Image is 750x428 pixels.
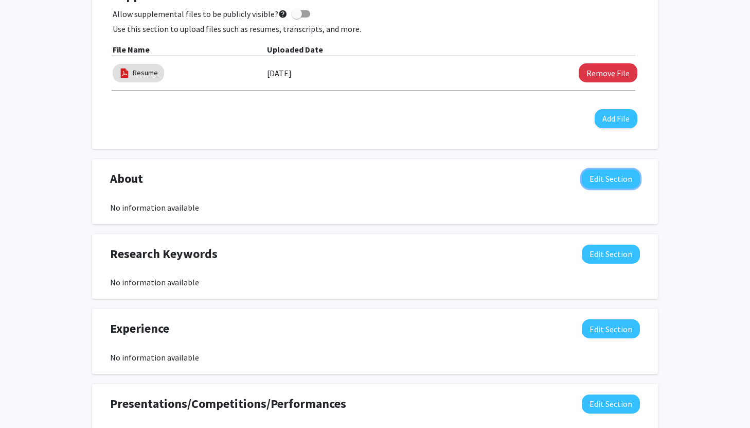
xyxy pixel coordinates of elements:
button: Edit About [582,169,640,189]
span: Experience [110,319,169,338]
b: Uploaded Date [267,44,323,55]
iframe: Chat [8,382,44,420]
p: Use this section to upload files such as resumes, transcripts, and more. [113,23,637,35]
span: About [110,169,143,188]
span: Research Keywords [110,245,218,263]
div: No information available [110,201,640,214]
span: Presentations/Competitions/Performances [110,395,346,413]
div: No information available [110,351,640,364]
a: Resume [133,67,158,78]
button: Edit Experience [582,319,640,338]
div: No information available [110,276,640,288]
button: Edit Presentations/Competitions/Performances [582,395,640,414]
button: Add File [595,109,637,128]
span: Allow supplemental files to be publicly visible? [113,8,288,20]
label: [DATE] [267,64,292,82]
b: File Name [113,44,150,55]
img: pdf_icon.png [119,67,130,79]
button: Remove Resume File [579,63,637,82]
mat-icon: help [278,8,288,20]
button: Edit Research Keywords [582,245,640,264]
